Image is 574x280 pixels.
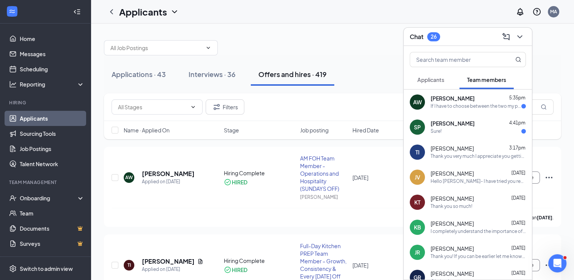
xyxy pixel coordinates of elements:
span: [PERSON_NAME] [431,145,474,153]
a: Talent Network [20,156,85,171]
span: 4:41pm [509,120,525,126]
div: I completely understand the importance of finishing my training and being ready for the role I wa... [431,228,526,235]
div: TI [127,262,131,268]
div: Onboarding [20,194,78,202]
span: Job posting [300,126,329,134]
span: Applicants [417,76,444,83]
svg: WorkstreamLogo [8,8,16,15]
span: Hired Date [352,126,379,134]
span: [DATE] [511,245,525,251]
input: Search team member [410,52,500,67]
span: [DATE] [511,195,525,201]
div: Thank you so much! [431,203,472,210]
svg: MagnifyingGlass [515,57,521,63]
div: Team Management [9,179,83,186]
a: Team [20,206,85,221]
div: Hiring Complete [224,169,296,177]
svg: Document [197,258,203,264]
div: 26 [431,33,437,40]
div: SP [414,123,421,131]
iframe: Intercom live chat [548,254,566,272]
div: Applied on [DATE] [142,266,203,273]
div: JR [415,249,420,256]
svg: Notifications [516,7,525,16]
span: [DATE] [352,262,368,269]
span: 5:35pm [509,95,525,101]
div: Reporting [20,80,85,88]
div: Full-Day Kitchen PREP Team Member – Growth, Consistency & Every [DATE] Off [300,242,348,280]
h3: Chat [410,33,423,41]
a: Scheduling [20,61,85,77]
h5: [PERSON_NAME] [142,257,194,266]
input: All Stages [118,103,187,111]
div: Applied on [DATE] [142,178,195,186]
div: Hello [PERSON_NAME]- I have tried you reach you by email and message regarding your uniform. Are ... [431,178,526,185]
div: Hiring [9,99,83,106]
svg: ComposeMessage [502,32,511,41]
div: [PERSON_NAME] [300,194,348,200]
div: AM FOH Team Member - Operations and Hospitality (SUNDAYS OFF) [300,154,348,192]
svg: ChevronDown [515,32,524,41]
span: [DATE] [511,271,525,276]
div: HIRED [232,178,247,186]
a: Messages [20,46,85,61]
div: AW [125,174,133,181]
button: Filter Filters [206,99,244,115]
span: [PERSON_NAME] [431,120,475,127]
input: All Job Postings [110,44,202,52]
svg: ChevronDown [170,7,179,16]
div: Hiring Complete [224,257,296,264]
div: JV [415,173,420,181]
div: If I have to choose between the two my preference is a skirt . Thank you [431,103,521,110]
svg: ChevronDown [190,104,196,110]
a: SurveysCrown [20,236,85,251]
div: Interviews · 36 [189,69,236,79]
button: ChevronDown [514,31,526,43]
span: [DATE] [352,174,368,181]
svg: ChevronLeft [107,7,116,16]
b: [DATE] [537,215,552,220]
a: DocumentsCrown [20,221,85,236]
span: 3:17pm [509,145,525,151]
div: TI [415,148,420,156]
span: [PERSON_NAME] [431,270,474,278]
span: Stage [224,126,239,134]
div: AW [413,98,422,106]
span: [PERSON_NAME] [431,245,474,253]
div: Applications · 43 [112,69,166,79]
span: [DATE] [511,220,525,226]
button: ComposeMessage [500,31,512,43]
div: KB [414,223,421,231]
span: Name · Applied On [124,126,170,134]
a: Applicants [20,111,85,126]
a: Sourcing Tools [20,126,85,141]
svg: QuestionInfo [532,7,541,16]
span: Team members [467,76,506,83]
a: Home [20,31,85,46]
h1: Applicants [119,5,167,18]
svg: Analysis [9,80,17,88]
div: Offers and hires · 419 [258,69,327,79]
div: MA [550,8,557,15]
a: Job Postings [20,141,85,156]
svg: Ellipses [544,261,554,270]
svg: ChevronDown [205,45,211,51]
span: [PERSON_NAME] [431,220,474,228]
svg: Settings [9,265,17,272]
h5: [PERSON_NAME] [142,170,195,178]
div: KT [414,198,420,206]
svg: UserCheck [9,194,17,202]
svg: Filter [212,102,221,112]
svg: CheckmarkCircle [224,178,231,186]
div: Thank you! If you can be earlier let me know, if not, I'll make the arrangements. Thanks!! [431,253,526,260]
span: [DATE] [511,170,525,176]
div: Sure! [431,128,442,135]
span: [PERSON_NAME] [431,170,474,178]
svg: Collapse [73,8,81,16]
div: Thank you very much I appreciate you getting back to me. [431,153,526,160]
svg: MagnifyingGlass [541,104,547,110]
div: Switch to admin view [20,265,73,272]
span: [PERSON_NAME] [431,195,474,203]
span: [PERSON_NAME] [431,95,475,102]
